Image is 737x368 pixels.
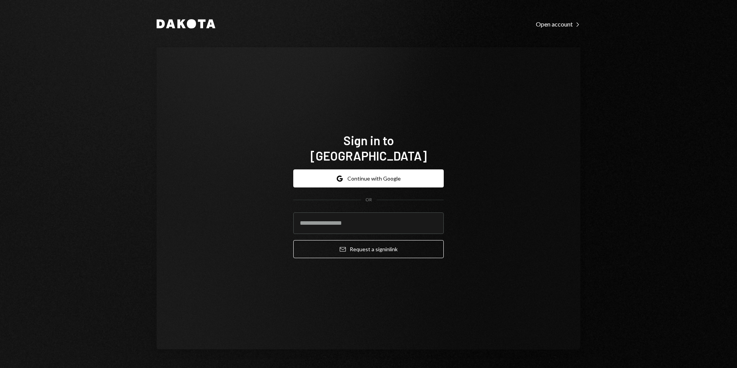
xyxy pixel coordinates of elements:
a: Open account [536,20,580,28]
div: OR [365,197,372,203]
h1: Sign in to [GEOGRAPHIC_DATA] [293,133,444,163]
button: Continue with Google [293,169,444,187]
button: Request a signinlink [293,240,444,258]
